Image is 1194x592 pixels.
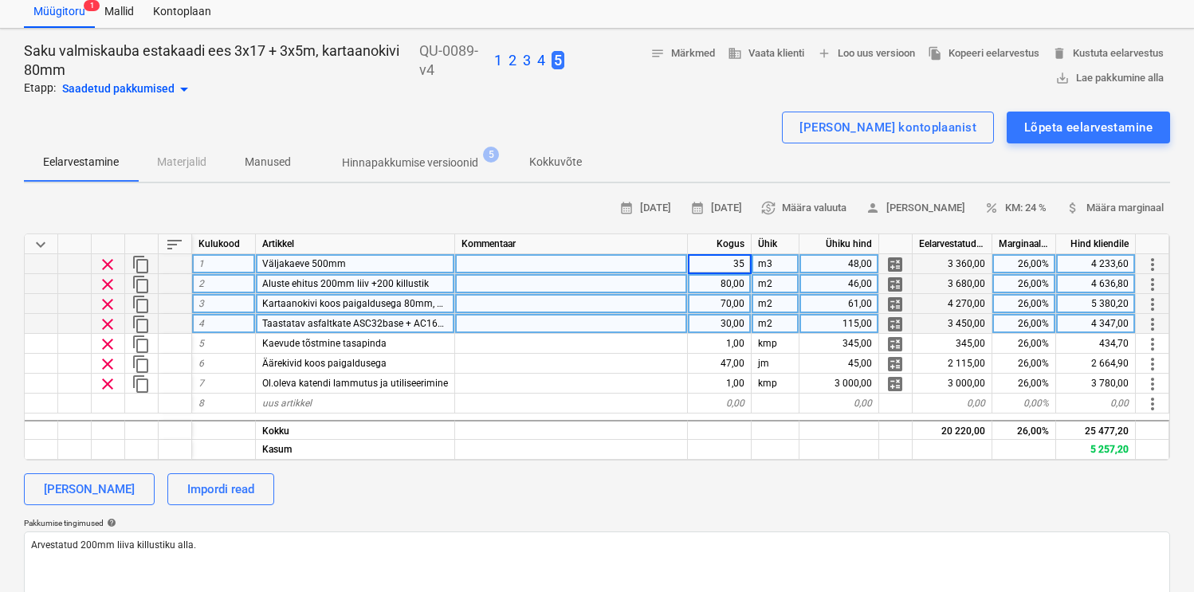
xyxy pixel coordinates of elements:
[455,234,688,254] div: Kommentaar
[913,234,992,254] div: Eelarvestatud maksumus
[132,334,151,353] span: Dubleeri rida
[198,338,204,349] span: 5
[688,314,752,334] div: 30,00
[104,518,116,527] span: help
[198,258,204,269] span: 1
[132,314,151,333] span: Dubleeri rida
[523,51,531,70] p: 3
[752,314,799,334] div: m2
[262,258,346,269] span: Väljakaeve 500mm
[1056,374,1136,394] div: 3 780,00
[44,479,135,500] div: [PERSON_NAME]
[859,196,972,221] button: [PERSON_NAME]
[1143,354,1162,373] span: Rohkem toiminguid
[198,358,204,369] span: 6
[650,45,715,63] span: Märkmed
[817,45,915,63] span: Loo uus versioon
[1056,314,1136,334] div: 4 347,00
[761,199,846,218] span: Määra valuuta
[799,354,879,374] div: 45,00
[198,398,204,409] span: 8
[262,378,448,389] span: Ol.oleva katendi lammutus ja utiliseerimine
[1143,254,1162,273] span: Rohkem toiminguid
[1056,294,1136,314] div: 5 380,20
[1007,112,1170,143] button: Lõpeta eelarvestamine
[799,314,879,334] div: 115,00
[913,420,992,440] div: 20 220,00
[984,201,999,215] span: percent
[799,374,879,394] div: 3 000,00
[98,374,117,393] span: Eemalda rida
[913,334,992,354] div: 345,00
[978,196,1053,221] button: KM: 24 %
[509,50,516,71] button: 2
[529,154,582,171] p: Kokkuvõte
[992,420,1056,440] div: 26,00%
[650,46,665,61] span: notes
[256,234,455,254] div: Artikkel
[262,338,387,349] span: Kaevude tõstmine tasapinda
[752,354,799,374] div: jm
[886,334,905,353] span: Halda rea detailset jaotust
[752,274,799,294] div: m2
[494,50,502,71] button: 1
[165,234,184,253] span: Sorteeri read tabelis
[198,378,204,389] span: 7
[262,278,429,289] span: Aluste ehitus 200mm liiv +200 killustik
[132,354,151,373] span: Dubleeri rida
[198,298,204,309] span: 3
[132,274,151,293] span: Dubleeri rida
[98,274,117,293] span: Eemalda rida
[799,234,879,254] div: Ühiku hind
[799,274,879,294] div: 46,00
[552,50,564,71] button: 5
[1056,274,1136,294] div: 4 636,80
[913,374,992,394] div: 3 000,00
[992,234,1056,254] div: Marginaal, %
[1143,314,1162,333] span: Rohkem toiminguid
[552,51,564,69] span: 5
[688,274,752,294] div: 80,00
[1056,234,1136,254] div: Hind kliendile
[992,334,1056,354] div: 26,00%
[992,394,1056,414] div: 0,00%
[913,274,992,294] div: 3 680,00
[752,334,799,354] div: kmp
[483,147,499,163] span: 5
[913,254,992,274] div: 3 360,00
[98,254,117,273] span: Eemalda rida
[1056,334,1136,354] div: 434,70
[761,201,776,215] span: currency_exchange
[886,354,905,373] span: Halda rea detailset jaotust
[98,334,117,353] span: Eemalda rida
[752,374,799,394] div: kmp
[1056,394,1136,414] div: 0,00
[262,398,312,409] span: uus artikkel
[1052,46,1066,61] span: delete
[752,254,799,274] div: m3
[886,254,905,273] span: Halda rea detailset jaotust
[494,51,502,70] p: 1
[688,394,752,414] div: 0,00
[690,201,705,215] span: calendar_month
[1024,117,1153,138] div: Lõpeta eelarvestamine
[721,41,811,66] button: Vaata klienti
[1056,354,1136,374] div: 2 664,90
[98,314,117,333] span: Eemalda rida
[886,294,905,313] span: Halda rea detailset jaotust
[98,294,117,313] span: Eemalda rida
[537,51,545,70] p: 4
[992,274,1056,294] div: 26,00%
[1056,420,1136,440] div: 25 477,20
[866,199,965,218] span: [PERSON_NAME]
[98,354,117,373] span: Eemalda rida
[1143,394,1162,413] span: Rohkem toiminguid
[198,278,204,289] span: 2
[799,294,879,314] div: 61,00
[811,41,921,66] button: Loo uus versioon
[619,201,634,215] span: calendar_month
[24,473,155,505] button: [PERSON_NAME]
[198,318,204,329] span: 4
[799,117,976,138] div: [PERSON_NAME] kontoplaanist
[992,354,1056,374] div: 26,00%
